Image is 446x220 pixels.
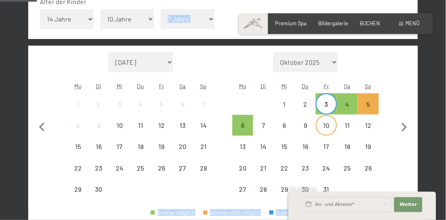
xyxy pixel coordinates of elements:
[89,186,108,205] div: 30
[193,136,214,157] div: Sun Sep 21 2025
[194,165,213,184] div: 28
[68,122,87,141] div: 8
[109,93,130,114] div: Abreise nicht möglich
[316,136,336,157] div: Fri Oct 17 2025
[194,122,213,141] div: 14
[137,83,144,90] abbr: Donnerstag
[316,179,336,200] div: Abreise nicht möglich
[200,83,207,90] abbr: Sonntag
[337,136,358,157] div: Sat Oct 18 2025
[194,143,213,162] div: 21
[338,143,357,162] div: 18
[67,158,88,178] div: Mon Sep 22 2025
[253,136,274,157] div: Abreise nicht möglich
[337,115,358,136] div: Sat Oct 11 2025
[296,165,315,184] div: 23
[152,101,171,120] div: 5
[109,115,130,136] div: Wed Sep 10 2025
[109,93,130,114] div: Wed Sep 03 2025
[337,158,358,178] div: Abreise nicht möglich
[253,158,274,178] div: Tue Oct 21 2025
[295,115,316,136] div: Thu Oct 09 2025
[274,136,295,157] div: Wed Oct 15 2025
[151,158,172,178] div: Fri Sep 26 2025
[151,158,172,178] div: Abreise nicht möglich
[295,115,316,136] div: Abreise nicht möglich
[275,20,307,27] a: Premium Spa
[67,179,88,200] div: Abreise nicht möglich
[295,93,316,114] div: Abreise nicht möglich
[254,143,273,162] div: 14
[173,165,192,184] div: 27
[130,115,151,136] div: Thu Sep 11 2025
[193,158,214,178] div: Sun Sep 28 2025
[317,122,336,141] div: 10
[151,115,172,136] div: Fri Sep 12 2025
[109,136,130,157] div: Abreise nicht möglich
[172,158,193,178] div: Sat Sep 27 2025
[274,158,295,178] div: Abreise nicht möglich
[89,165,108,184] div: 23
[130,115,151,136] div: Abreise nicht möglich
[254,186,273,205] div: 28
[67,136,88,157] div: Abreise nicht möglich
[317,101,336,120] div: 3
[151,93,172,114] div: Fri Sep 05 2025
[319,20,349,27] a: Bildergalerie
[254,165,273,184] div: 21
[317,165,336,184] div: 24
[358,93,378,114] div: Sun Oct 05 2025
[358,143,378,162] div: 19
[151,93,172,114] div: Abreise nicht möglich
[296,143,315,162] div: 16
[88,158,109,178] div: Abreise nicht möglich
[316,93,336,114] div: Fri Oct 03 2025
[203,210,261,215] div: Abreise nicht möglich
[275,165,294,184] div: 22
[316,158,336,178] div: Abreise nicht möglich
[151,210,195,215] div: Anreise möglich
[358,93,378,114] div: Abreise nicht möglich, da die Mindestaufenthaltsdauer nicht erfüllt wird
[274,115,295,136] div: Wed Oct 08 2025
[131,122,150,141] div: 11
[68,186,87,205] div: 29
[337,136,358,157] div: Abreise nicht möglich
[74,83,82,90] abbr: Montag
[88,136,109,157] div: Tue Sep 16 2025
[130,158,151,178] div: Abreise nicht möglich
[337,115,358,136] div: Abreise nicht möglich
[152,165,171,184] div: 26
[131,101,150,120] div: 4
[232,158,253,178] div: Abreise nicht möglich
[88,179,109,200] div: Abreise nicht möglich
[110,165,129,184] div: 24
[274,179,295,200] div: Abreise nicht möglich
[394,197,422,212] button: Weiter
[358,158,378,178] div: Abreise nicht möglich
[316,115,336,136] div: Fri Oct 10 2025
[151,136,172,157] div: Abreise nicht möglich
[337,93,358,114] div: Sat Oct 04 2025
[233,186,252,205] div: 27
[232,115,253,136] div: Abreise möglich
[68,101,87,120] div: 1
[172,115,193,136] div: Abreise nicht möglich
[282,83,288,90] abbr: Mittwoch
[179,83,185,90] abbr: Samstag
[151,115,172,136] div: Abreise nicht möglich
[193,158,214,178] div: Abreise nicht möglich
[172,136,193,157] div: Abreise nicht möglich
[193,93,214,114] div: Abreise nicht möglich
[89,122,108,141] div: 9
[173,143,192,162] div: 20
[109,115,130,136] div: Abreise nicht möglich
[274,93,295,114] div: Abreise nicht möglich
[358,165,378,184] div: 26
[89,101,108,120] div: 2
[67,115,88,136] div: Mon Sep 08 2025
[253,115,274,136] div: Abreise nicht möglich
[358,115,378,136] div: Sun Oct 12 2025
[295,179,316,200] div: Thu Oct 30 2025
[253,179,274,200] div: Tue Oct 28 2025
